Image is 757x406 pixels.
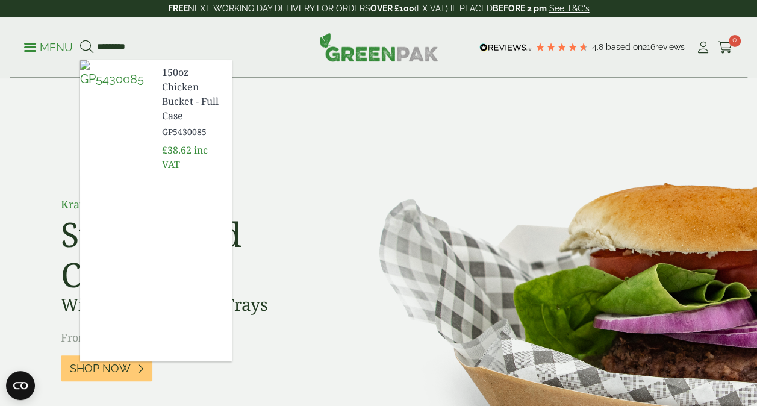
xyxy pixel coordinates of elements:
a: Menu [24,40,73,52]
a: GP5430085 [80,60,152,118]
span: GP5430085 [162,125,222,138]
span: From £23.05 [61,330,125,345]
p: Kraft Burger Tray [61,196,332,213]
i: Cart [718,42,733,54]
span: £38.62 [162,143,192,157]
span: 150oz Chicken Bucket - Full Case [162,65,222,123]
span: Shop Now [70,362,131,375]
span: 0 [729,35,741,47]
h3: Wide Range of Food Trays [61,295,332,315]
button: Open CMP widget [6,371,35,400]
a: 0 [718,39,733,57]
strong: BEFORE 2 pm [493,4,547,13]
img: GreenPak Supplies [319,33,438,61]
span: reviews [655,42,685,52]
p: Menu [24,40,73,55]
span: inc VAT [162,143,208,171]
div: 4.79 Stars [535,42,589,52]
h2: Street Food Classics [61,214,332,295]
strong: OVER £100 [370,4,414,13]
img: REVIEWS.io [479,43,532,52]
img: GP5430085 [80,60,152,88]
span: 4.8 [592,42,606,52]
a: See T&C's [549,4,590,13]
span: Based on [606,42,643,52]
i: My Account [696,42,711,54]
a: 150oz Chicken Bucket - Full Case GP5430085 [162,65,222,138]
strong: FREE [168,4,188,13]
span: 216 [643,42,655,52]
a: Shop Now [61,355,152,381]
